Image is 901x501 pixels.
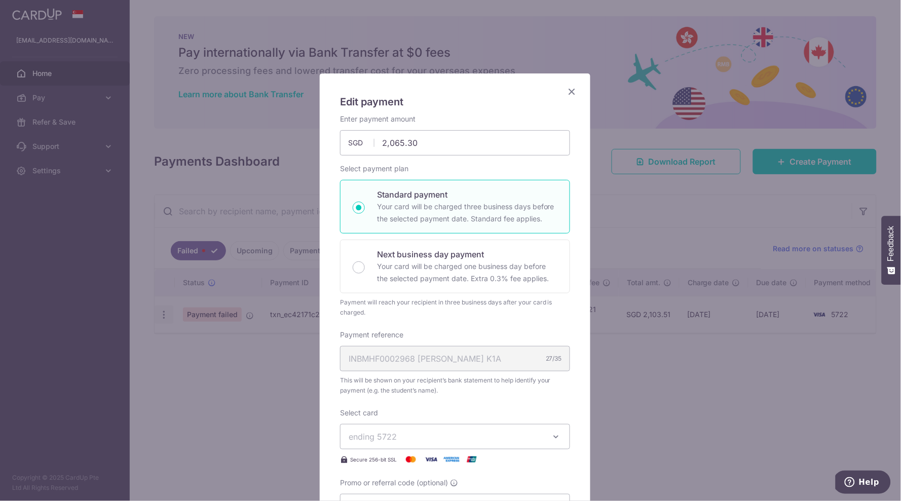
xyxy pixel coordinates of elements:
[340,114,416,124] label: Enter payment amount
[348,138,374,148] span: SGD
[340,130,570,156] input: 0.00
[887,226,896,261] span: Feedback
[401,453,421,466] img: Mastercard
[377,201,557,225] p: Your card will be charged three business days before the selected payment date. Standard fee appl...
[882,216,901,285] button: Feedback - Show survey
[340,408,378,418] label: Select card
[377,260,557,285] p: Your card will be charged one business day before the selected payment date. Extra 0.3% fee applies.
[421,453,441,466] img: Visa
[349,432,397,442] span: ending 5722
[340,164,408,174] label: Select payment plan
[836,471,891,496] iframe: Opens a widget where you can find more information
[340,424,570,449] button: ending 5722
[462,453,482,466] img: UnionPay
[441,453,462,466] img: American Express
[546,354,562,364] div: 27/35
[340,375,570,396] span: This will be shown on your recipient’s bank statement to help identify your payment (e.g. the stu...
[340,330,403,340] label: Payment reference
[350,455,397,464] span: Secure 256-bit SSL
[340,478,448,488] span: Promo or referral code (optional)
[377,188,557,201] p: Standard payment
[340,94,570,110] h5: Edit payment
[340,297,570,318] div: Payment will reach your recipient in three business days after your card is charged.
[377,248,557,260] p: Next business day payment
[566,86,578,98] button: Close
